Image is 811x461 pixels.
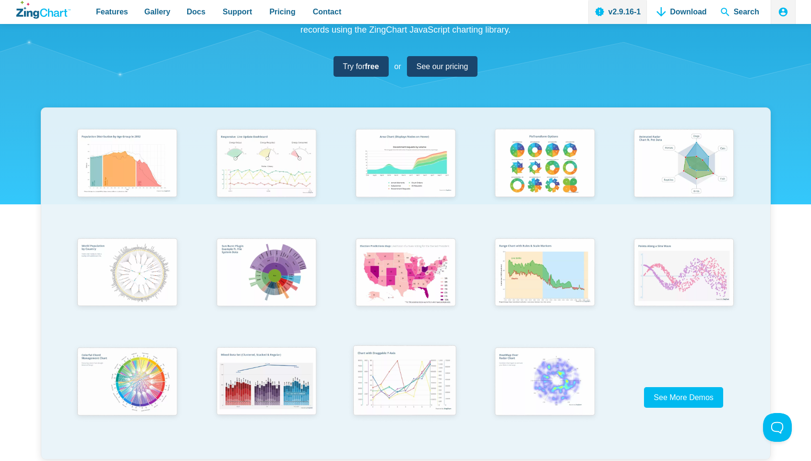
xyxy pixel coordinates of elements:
[489,343,600,423] img: Heatmap Over Radar Chart
[654,393,714,402] span: See More Demos
[197,343,336,452] a: Mixed Data Set (Clustered, Stacked, and Regular)
[269,5,295,18] span: Pricing
[197,125,336,234] a: Responsive Live Update Dashboard
[223,5,252,18] span: Support
[644,387,723,408] a: See More Demos
[336,343,475,452] a: Chart with Draggable Y-Axis
[347,341,462,423] img: Chart with Draggable Y-Axis
[16,1,71,19] a: ZingChart Logo. Click to return to the homepage
[489,234,600,314] img: Range Chart with Rultes & Scale Markers
[614,125,753,234] a: Animated Radar Chart ft. Pet Data
[628,234,739,313] img: Points Along a Sine Wave
[187,5,205,18] span: Docs
[58,125,197,234] a: Population Distribution by Age Group in 2052
[628,125,739,204] img: Animated Radar Chart ft. Pet Data
[334,56,389,77] a: Try forfree
[350,125,461,204] img: Area Chart (Displays Nodes on Hover)
[614,234,753,343] a: Points Along a Sine Wave
[475,125,614,234] a: Pie Transform Options
[475,234,614,343] a: Range Chart with Rultes & Scale Markers
[72,343,183,423] img: Colorful Chord Management Chart
[58,234,197,343] a: World Population by Country
[58,343,197,452] a: Colorful Chord Management Chart
[343,60,379,73] span: Try for
[211,234,322,313] img: Sun Burst Plugin Example ft. File System Data
[407,56,478,77] a: See our pricing
[417,60,468,73] span: See our pricing
[336,125,475,234] a: Area Chart (Displays Nodes on Hover)
[365,62,379,71] strong: free
[350,234,461,313] img: Election Predictions Map
[313,5,342,18] span: Contact
[475,343,614,452] a: Heatmap Over Radar Chart
[72,125,183,204] img: Population Distribution by Age Group in 2052
[211,125,322,204] img: Responsive Live Update Dashboard
[489,125,600,204] img: Pie Transform Options
[211,343,322,422] img: Mixed Data Set (Clustered, Stacked, and Regular)
[197,234,336,343] a: Sun Burst Plugin Example ft. File System Data
[394,60,401,73] span: or
[72,234,183,314] img: World Population by Country
[763,413,792,442] iframe: Toggle Customer Support
[336,234,475,343] a: Election Predictions Map
[144,5,170,18] span: Gallery
[96,5,128,18] span: Features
